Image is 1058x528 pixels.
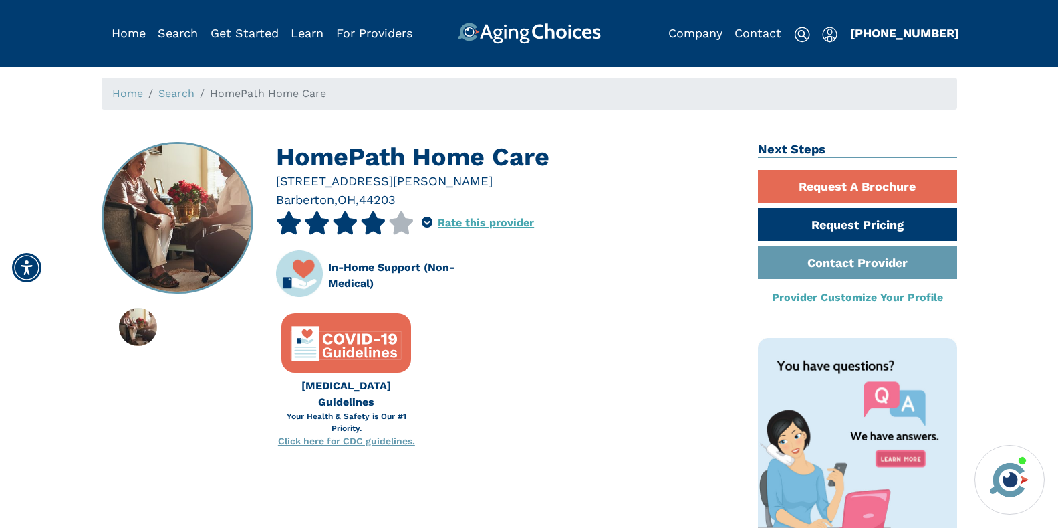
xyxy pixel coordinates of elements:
span: OH [338,193,356,207]
div: Popover trigger [822,23,837,44]
h2: Next Steps [758,142,957,158]
nav: breadcrumb [102,78,957,110]
img: HomePath Home Care [119,308,157,346]
a: Provider Customize Your Profile [772,291,943,304]
h1: HomePath Home Care [276,142,738,172]
a: Request A Brochure [758,170,957,203]
a: Rate this provider [438,216,534,229]
div: In-Home Support (Non-Medical) [328,260,497,292]
a: Contact [735,26,781,40]
img: avatar [986,457,1032,503]
a: Home [112,87,143,100]
span: Barberton [276,193,334,207]
div: 44203 [359,191,396,209]
img: search-icon.svg [794,27,810,43]
div: [STREET_ADDRESS][PERSON_NAME] [276,172,738,190]
a: For Providers [336,26,412,40]
div: Accessibility Menu [12,253,41,282]
img: AgingChoices [457,23,600,44]
div: Your Health & Safety is Our #1 Priority. [276,410,416,434]
a: Request Pricing [758,208,957,241]
div: Popover trigger [422,211,432,234]
a: Search [158,26,198,40]
span: , [334,193,338,207]
a: Home [112,26,146,40]
div: Click here for CDC guidelines. [276,434,416,448]
a: Get Started [211,26,279,40]
a: Company [668,26,722,40]
span: HomePath Home Care [210,87,326,100]
a: Learn [291,26,323,40]
a: Contact Provider [758,246,957,279]
a: Search [158,87,194,100]
img: HomePath Home Care [102,143,252,293]
div: [MEDICAL_DATA] Guidelines [276,378,416,410]
img: covid-top-default.svg [289,322,403,365]
img: user-icon.svg [822,27,837,43]
iframe: iframe [793,254,1045,437]
div: Popover trigger [158,23,198,44]
span: , [356,193,359,207]
a: [PHONE_NUMBER] [850,26,959,40]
